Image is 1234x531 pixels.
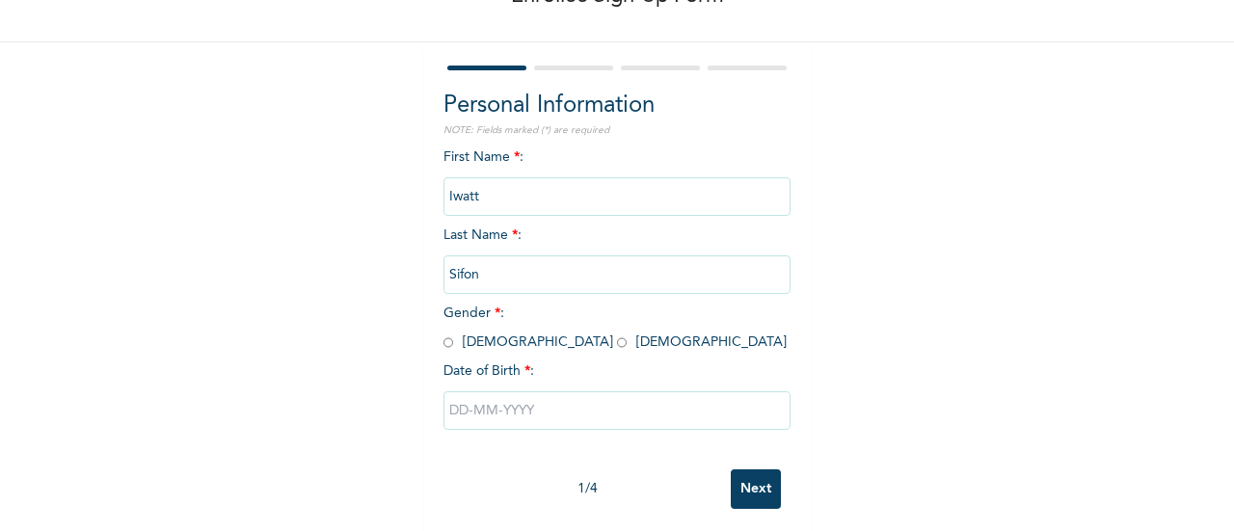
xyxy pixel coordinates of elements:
[443,123,791,138] p: NOTE: Fields marked (*) are required
[443,306,787,349] span: Gender : [DEMOGRAPHIC_DATA] [DEMOGRAPHIC_DATA]
[443,361,534,382] span: Date of Birth :
[443,89,791,123] h2: Personal Information
[443,228,791,281] span: Last Name :
[443,255,791,294] input: Enter your last name
[443,479,731,499] div: 1 / 4
[443,177,791,216] input: Enter your first name
[731,469,781,509] input: Next
[443,391,791,430] input: DD-MM-YYYY
[443,150,791,203] span: First Name :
